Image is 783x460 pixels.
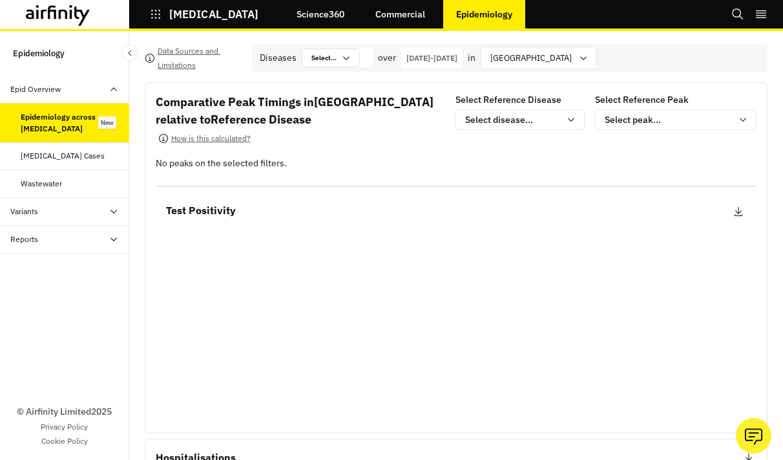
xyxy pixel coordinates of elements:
a: Cookie Policy [41,435,88,447]
div: Epid Overview [10,83,61,95]
a: Privacy Policy [41,421,88,433]
p: No peaks on the selected filters. [156,157,757,170]
p: [MEDICAL_DATA] [169,8,258,20]
button: How is this calculated? [156,128,253,149]
button: Search [731,3,744,25]
div: Diseases [260,51,297,65]
button: [MEDICAL_DATA] [150,3,258,25]
p: How is this calculated? [171,131,251,146]
p: over [378,51,396,65]
p: [DATE] - [DATE] [406,52,457,64]
p: Epidemiology [456,9,512,19]
div: Select disease... [465,113,559,127]
div: [MEDICAL_DATA] Cases [21,150,105,162]
p: Epidemiology [13,41,65,65]
p: © Airfinity Limited 2025 [17,405,112,419]
div: Epidemiology across [MEDICAL_DATA] [21,111,98,135]
div: Variants [10,206,38,217]
p: Data Sources and Limitations [158,44,242,72]
p: Comparative Peak Timings in [GEOGRAPHIC_DATA] relative to Reference Disease [156,93,450,128]
button: Ask our analysts [736,418,771,454]
p: Select Reference Disease [455,93,561,107]
button: Data Sources and Limitations [145,48,242,69]
button: Close Sidebar [121,45,138,61]
div: Wastewater [21,178,62,190]
p: in [468,51,475,65]
div: Reports [10,234,38,245]
div: New [98,116,116,129]
p: Test Positivity [166,203,236,219]
p: Select Reference Peak [595,93,689,107]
